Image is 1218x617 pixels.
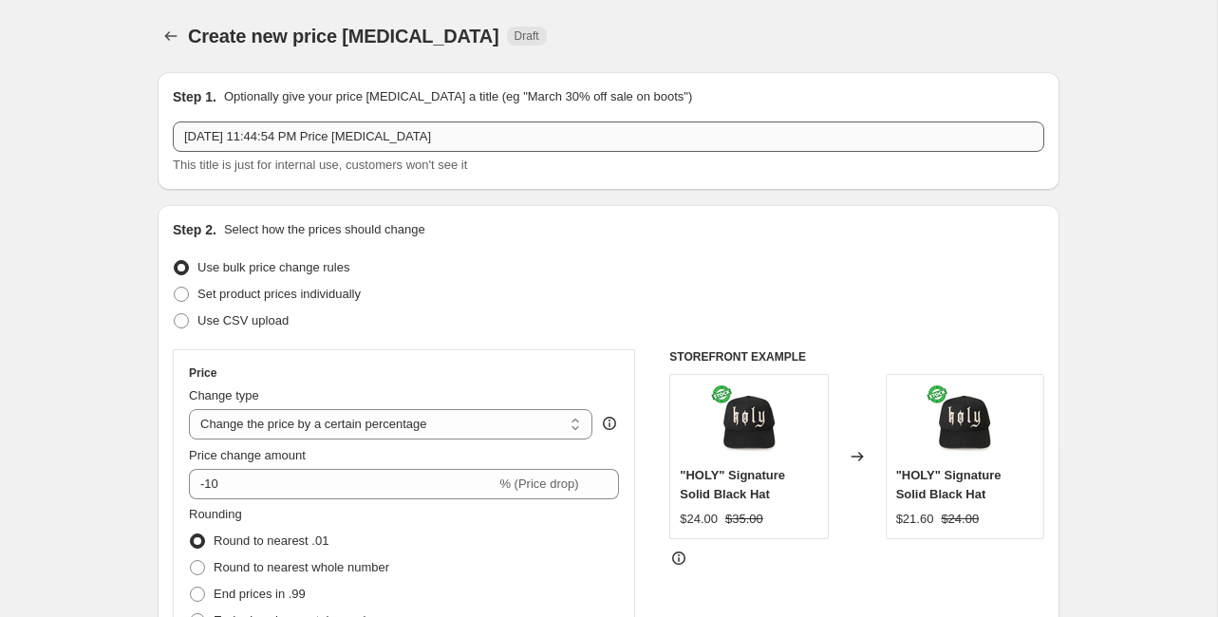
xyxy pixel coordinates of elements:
span: % (Price drop) [499,477,578,491]
span: Rounding [189,507,242,521]
img: Untitleddesign_20_80x.png [927,384,1003,460]
span: Use CSV upload [197,313,289,327]
strike: $35.00 [725,510,763,529]
div: help [600,414,619,433]
span: Use bulk price change rules [197,260,349,274]
span: Round to nearest whole number [214,560,389,574]
span: This title is just for internal use, customers won't see it [173,158,467,172]
h2: Step 1. [173,87,216,106]
input: 30% off holiday sale [173,122,1044,152]
h3: Price [189,365,216,381]
img: Untitleddesign_20_80x.png [711,384,787,460]
p: Optionally give your price [MEDICAL_DATA] a title (eg "March 30% off sale on boots") [224,87,692,106]
span: Set product prices individually [197,287,361,301]
span: "HOLY" Signature Solid Black Hat [896,468,1002,501]
span: Change type [189,388,259,402]
h6: STOREFRONT EXAMPLE [669,349,1044,365]
span: Round to nearest .01 [214,533,328,548]
div: $21.60 [896,510,934,529]
span: Draft [515,28,539,44]
h2: Step 2. [173,220,216,239]
button: Price change jobs [158,23,184,49]
span: Create new price [MEDICAL_DATA] [188,26,499,47]
input: -15 [189,469,496,499]
strike: $24.00 [941,510,979,529]
p: Select how the prices should change [224,220,425,239]
span: End prices in .99 [214,587,306,601]
span: "HOLY" Signature Solid Black Hat [680,468,785,501]
span: Price change amount [189,448,306,462]
div: $24.00 [680,510,718,529]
